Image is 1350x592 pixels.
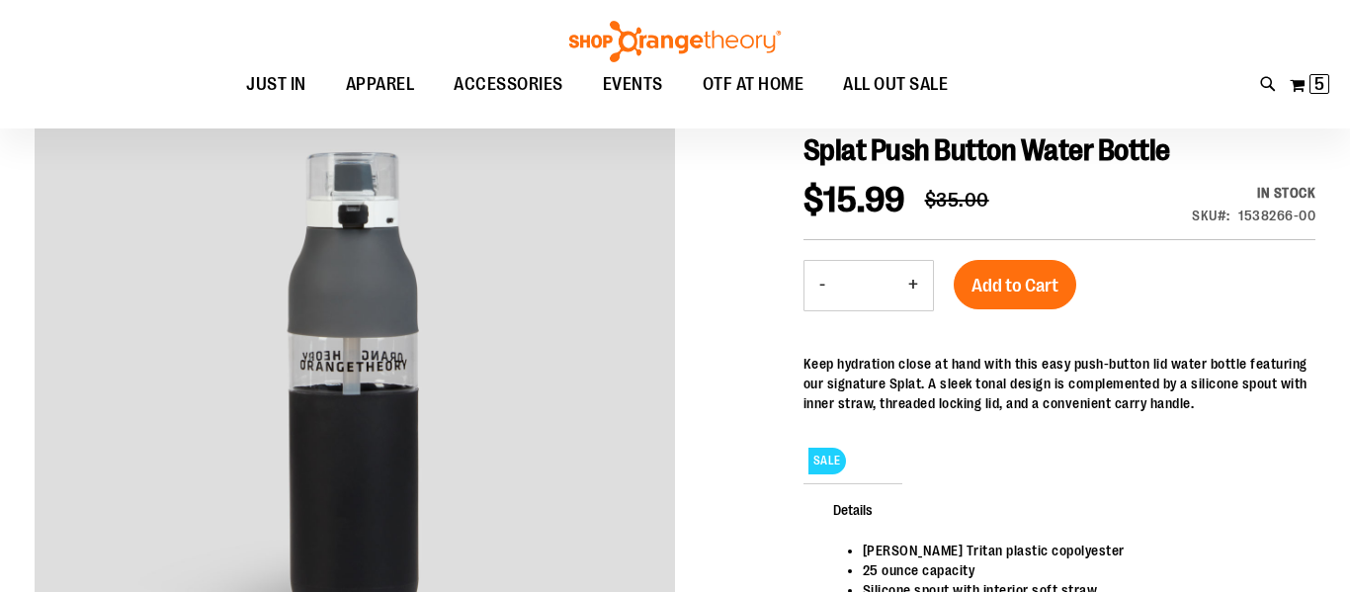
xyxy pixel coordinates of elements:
button: Decrease product quantity [804,261,840,310]
span: $15.99 [803,180,905,220]
button: Increase product quantity [893,261,933,310]
input: Product quantity [840,262,893,309]
strong: SKU [1192,208,1230,223]
span: JUST IN [246,62,306,107]
li: [PERSON_NAME] Tritan plastic copolyester [863,541,1296,560]
span: 5 [1314,74,1324,94]
span: $35.00 [925,189,989,211]
span: Splat Push Button Water Bottle [803,133,1170,167]
span: SALE [808,448,846,474]
span: Add to Cart [971,275,1058,296]
span: In stock [1257,185,1315,201]
div: Availability [1192,183,1315,203]
span: OTF AT HOME [703,62,804,107]
span: Details [803,483,902,535]
span: EVENTS [603,62,663,107]
span: APPAREL [346,62,415,107]
span: ALL OUT SALE [843,62,948,107]
div: Keep hydration close at hand with this easy push-button lid water bottle featuring our signature ... [803,354,1315,413]
button: Add to Cart [954,260,1076,309]
div: 1538266-00 [1238,206,1315,225]
li: 25 ounce capacity [863,560,1296,580]
span: ACCESSORIES [454,62,563,107]
img: Shop Orangetheory [566,21,784,62]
